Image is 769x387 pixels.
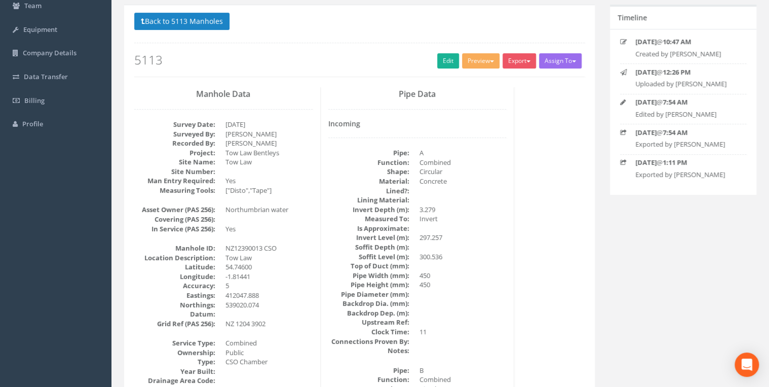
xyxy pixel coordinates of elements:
[134,138,215,148] dt: Recorded By:
[225,129,313,139] dd: [PERSON_NAME]
[328,346,409,356] dt: Notes:
[134,176,215,186] dt: Man Entry Required:
[134,272,215,282] dt: Longitude:
[134,309,215,319] dt: Datum:
[134,300,215,310] dt: Northings:
[328,252,409,262] dt: Soffit Level (m):
[328,337,409,346] dt: Connections Proven By:
[134,319,215,329] dt: Grid Ref (PAS 256):
[328,120,507,127] h4: Incoming
[419,375,507,384] dd: Combined
[635,97,657,107] strong: [DATE]
[328,214,409,224] dt: Measured To:
[225,291,313,300] dd: 412047.888
[735,353,759,377] div: Open Intercom Messenger
[225,186,313,195] dd: ["Disto","Tape"]
[134,90,313,99] h3: Manhole Data
[328,299,409,308] dt: Backdrop Dia. (mm):
[419,233,507,242] dd: 297.257
[225,205,313,215] dd: Northumbrian water
[134,243,215,253] dt: Manhole ID:
[328,224,409,233] dt: Is Approximate:
[328,308,409,318] dt: Backdrop Dep. (m):
[134,186,215,195] dt: Measuring Tools:
[635,139,738,149] p: Exported by [PERSON_NAME]
[635,67,657,77] strong: [DATE]
[328,167,409,177] dt: Shape:
[134,157,215,167] dt: Site Name:
[328,148,409,158] dt: Pipe:
[419,214,507,224] dd: Invert
[134,262,215,272] dt: Latitude:
[225,120,313,129] dd: [DATE]
[635,110,738,119] p: Edited by [PERSON_NAME]
[225,357,313,367] dd: CSO Chamber
[134,291,215,300] dt: Eastings:
[503,53,536,68] button: Export
[328,195,409,205] dt: Lining Material:
[635,37,657,46] strong: [DATE]
[225,281,313,291] dd: 5
[134,338,215,348] dt: Service Type:
[23,25,57,34] span: Equipment
[225,243,313,253] dd: NZ12390013 CSO
[419,205,507,215] dd: 3.279
[134,357,215,367] dt: Type:
[635,49,738,59] p: Created by [PERSON_NAME]
[328,233,409,242] dt: Invert Level (m):
[419,252,507,262] dd: 300.536
[663,37,691,46] strong: 10:47 AM
[134,13,229,30] button: Back to 5113 Manholes
[419,327,507,337] dd: 11
[663,97,687,107] strong: 7:54 AM
[328,242,409,252] dt: Soffit Depth (m):
[134,281,215,291] dt: Accuracy:
[618,14,647,21] h5: Timeline
[134,205,215,215] dt: Asset Owner (PAS 256):
[462,53,499,68] button: Preview
[22,119,43,128] span: Profile
[225,138,313,148] dd: [PERSON_NAME]
[635,79,738,89] p: Uploaded by [PERSON_NAME]
[328,280,409,290] dt: Pipe Height (mm):
[134,253,215,263] dt: Location Description:
[635,158,657,167] strong: [DATE]
[23,48,76,57] span: Company Details
[419,177,507,186] dd: Concrete
[134,348,215,358] dt: Ownership:
[328,375,409,384] dt: Function:
[328,261,409,271] dt: Top of Duct (mm):
[328,186,409,196] dt: Lined?:
[134,215,215,224] dt: Covering (PAS 256):
[225,262,313,272] dd: 54.74600
[225,157,313,167] dd: Tow Law
[419,148,507,158] dd: A
[663,128,687,137] strong: 7:54 AM
[419,271,507,280] dd: 450
[328,158,409,167] dt: Function:
[134,53,585,66] h2: 5113
[419,167,507,177] dd: Circular
[663,67,690,77] strong: 12:26 PM
[225,253,313,263] dd: Tow Law
[328,271,409,280] dt: Pipe Width (mm):
[225,338,313,348] dd: Combined
[635,128,657,137] strong: [DATE]
[635,37,738,47] p: @
[635,170,738,180] p: Exported by [PERSON_NAME]
[24,1,42,10] span: Team
[635,67,738,77] p: @
[134,376,215,385] dt: Drainage Area Code:
[225,224,313,234] dd: Yes
[328,90,507,99] h3: Pipe Data
[437,53,459,68] a: Edit
[539,53,582,68] button: Assign To
[225,148,313,158] dd: Tow Law Bentleys
[134,224,215,234] dt: In Service (PAS 256):
[419,158,507,167] dd: Combined
[328,366,409,375] dt: Pipe:
[663,158,687,167] strong: 1:11 PM
[328,318,409,327] dt: Upstream Ref:
[328,205,409,215] dt: Invert Depth (m):
[635,97,738,107] p: @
